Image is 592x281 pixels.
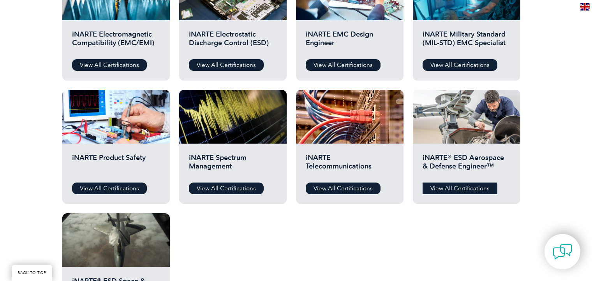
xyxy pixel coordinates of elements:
h2: iNARTE® ESD Aerospace & Defense Engineer™ [423,153,511,177]
a: View All Certifications [72,183,147,194]
a: View All Certifications [72,59,147,71]
a: View All Certifications [306,183,381,194]
h2: iNARTE Telecommunications [306,153,394,177]
h2: iNARTE Military Standard (MIL-STD) EMC Specialist [423,30,511,53]
a: View All Certifications [189,183,264,194]
h2: iNARTE Spectrum Management [189,153,277,177]
h2: iNARTE Electrostatic Discharge Control (ESD) [189,30,277,53]
h2: iNARTE Product Safety [72,153,160,177]
a: View All Certifications [189,59,264,71]
a: View All Certifications [306,59,381,71]
h2: iNARTE Electromagnetic Compatibility (EMC/EMI) [72,30,160,53]
a: BACK TO TOP [12,265,52,281]
a: View All Certifications [423,59,497,71]
a: View All Certifications [423,183,497,194]
img: contact-chat.png [553,242,572,262]
h2: iNARTE EMC Design Engineer [306,30,394,53]
img: en [580,3,590,11]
